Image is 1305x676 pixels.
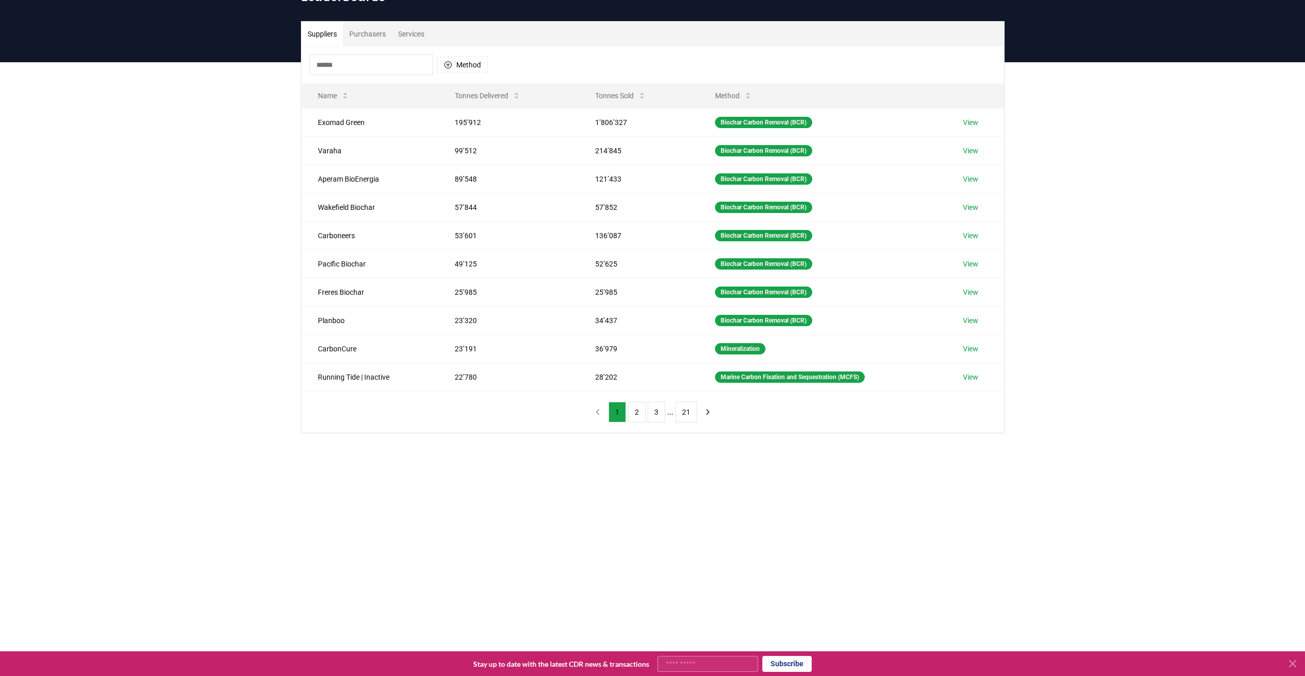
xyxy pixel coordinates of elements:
[579,250,698,278] td: 52’625
[579,221,698,250] td: 136’087
[963,344,978,354] a: View
[437,57,488,73] button: Method
[301,278,438,306] td: Freres Biochar
[963,146,978,156] a: View
[301,250,438,278] td: Pacific Biochar
[579,278,698,306] td: 25’985
[438,193,579,221] td: 57’844
[301,363,438,391] td: Running Tide | Inactive
[715,117,812,128] div: Biochar Carbon Removal (BCR)
[301,22,343,46] button: Suppliers
[715,173,812,185] div: Biochar Carbon Removal (BCR)
[587,85,654,106] button: Tonnes Sold
[675,402,697,422] button: 21
[715,287,812,298] div: Biochar Carbon Removal (BCR)
[963,202,978,212] a: View
[579,136,698,165] td: 214’845
[579,363,698,391] td: 28’202
[963,259,978,269] a: View
[715,371,865,383] div: Marine Carbon Fixation and Sequestration (MCFS)
[715,315,812,326] div: Biochar Carbon Removal (BCR)
[715,230,812,241] div: Biochar Carbon Removal (BCR)
[343,22,392,46] button: Purchasers
[579,108,698,136] td: 1’806’327
[579,306,698,334] td: 34’437
[963,315,978,326] a: View
[963,230,978,241] a: View
[667,406,673,418] li: ...
[699,402,717,422] button: next page
[963,117,978,128] a: View
[707,85,760,106] button: Method
[715,343,765,354] div: Mineralization
[715,258,812,270] div: Biochar Carbon Removal (BCR)
[438,334,579,363] td: 23’191
[715,145,812,156] div: Biochar Carbon Removal (BCR)
[438,221,579,250] td: 53’601
[392,22,431,46] button: Services
[579,193,698,221] td: 57’852
[579,334,698,363] td: 36’979
[648,402,665,422] button: 3
[438,108,579,136] td: 195’912
[715,202,812,213] div: Biochar Carbon Removal (BCR)
[438,306,579,334] td: 23’320
[438,250,579,278] td: 49’125
[438,278,579,306] td: 25’985
[609,402,626,422] button: 1
[301,165,438,193] td: Aperam BioEnergia
[301,108,438,136] td: Exomad Green
[963,372,978,382] a: View
[301,334,438,363] td: CarbonCure
[579,165,698,193] td: 121’433
[438,165,579,193] td: 89’548
[310,85,357,106] button: Name
[438,136,579,165] td: 99’512
[301,193,438,221] td: Wakefield Biochar
[963,174,978,184] a: View
[301,306,438,334] td: Planboo
[628,402,646,422] button: 2
[446,85,529,106] button: Tonnes Delivered
[438,363,579,391] td: 22’780
[963,287,978,297] a: View
[301,221,438,250] td: Carboneers
[301,136,438,165] td: Varaha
